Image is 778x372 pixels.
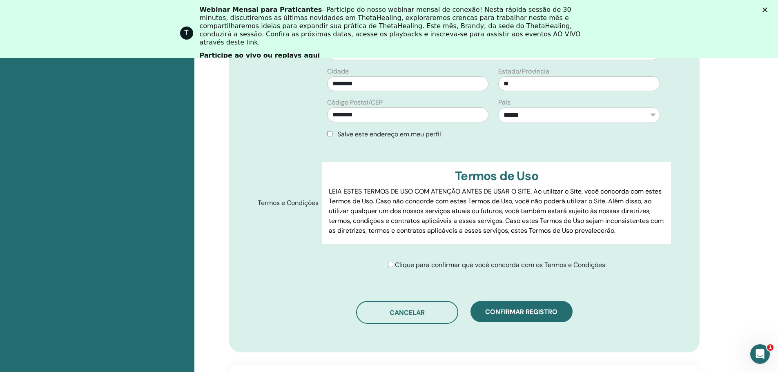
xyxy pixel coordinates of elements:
[390,308,425,317] font: Cancelar
[750,344,770,364] iframe: Chat ao vivo do Intercom
[329,243,664,359] font: L Ipsu DolorSitamet.con adipis elits doei tempor incid, utlabor et dol, magnaali e adminimv quisn...
[258,198,319,207] font: Termos e Condições
[337,130,441,138] font: Salve este endereço em meu perfil
[329,187,664,235] font: LEIA ESTES TERMOS DE USO COM ATENÇÃO ANTES DE USAR O SITE. Ao utilizar o Site, você concorda com ...
[395,261,605,269] font: Clique para confirmar que você concorda com os Termos e Condições
[356,301,458,324] button: Cancelar
[485,307,557,316] font: Confirmar registro
[498,67,549,76] font: Estado/Província
[470,301,573,322] button: Confirmar registro
[200,6,581,46] font: - Participe do nosso webinar mensal de conexão! Nesta rápida sessão de 30 minutos, discutiremos a...
[455,168,538,184] font: Termos de Uso
[498,98,510,107] font: País
[180,27,193,40] div: Imagem de perfil para ThetaHealing
[769,345,772,350] font: 1
[762,7,771,12] div: Fechar
[327,67,349,76] font: Cidade
[200,6,322,13] font: Webinar Mensal para Praticantes
[200,51,320,59] font: Participe ao vivo ou replays aqui
[185,29,189,37] font: T
[327,98,383,107] font: Código Postal/CEP
[200,51,320,60] a: Participe ao vivo ou replays aqui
